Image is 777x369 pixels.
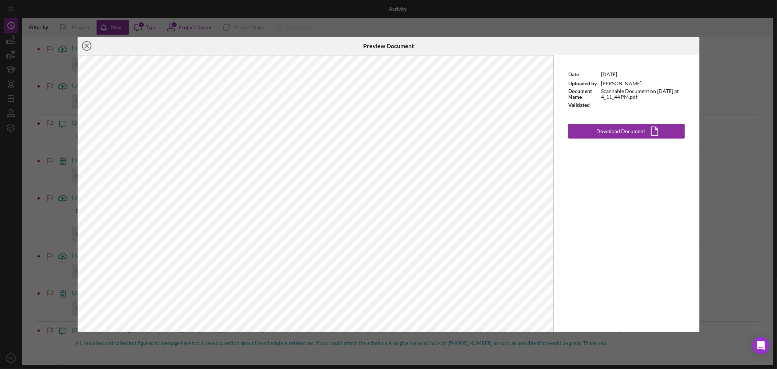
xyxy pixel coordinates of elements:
[601,70,685,79] td: [DATE]
[363,43,414,49] h6: Preview Document
[601,79,685,88] td: [PERSON_NAME]
[597,124,645,139] div: Download Document
[569,102,590,108] b: Validated
[568,124,685,139] button: Download Document
[569,71,579,77] b: Date
[752,337,770,354] div: Open Intercom Messenger
[601,88,685,100] td: Scannable Document on [DATE] at 4_11_44 PM.pdf
[569,80,597,86] b: Uploaded by
[569,88,592,100] b: Document Name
